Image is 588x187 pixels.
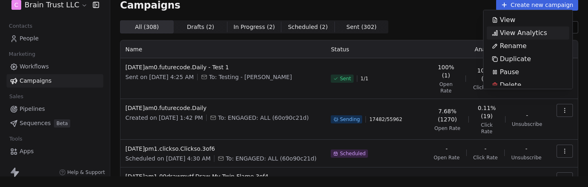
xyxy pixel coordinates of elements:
span: Duplicate [500,54,531,64]
div: Suggestions [487,13,569,92]
span: Pause [500,67,519,77]
span: View [500,15,515,25]
span: Rename [500,41,527,51]
span: View Analytics [500,28,547,38]
span: Delete [500,80,521,90]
